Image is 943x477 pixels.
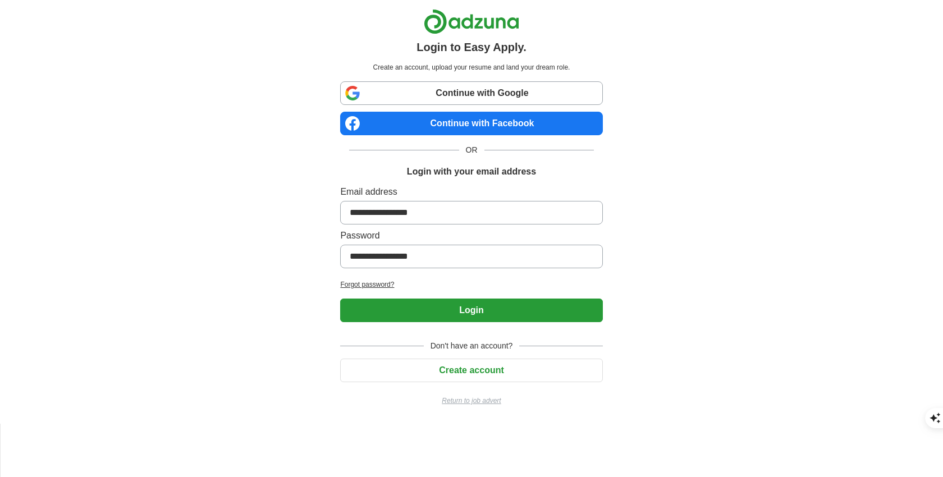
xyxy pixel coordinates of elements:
[340,359,602,382] button: Create account
[340,396,602,406] a: Return to job advert
[340,299,602,322] button: Login
[424,9,519,34] img: Adzuna logo
[340,279,602,290] a: Forgot password?
[459,144,484,156] span: OR
[340,81,602,105] a: Continue with Google
[340,112,602,135] a: Continue with Facebook
[407,165,536,178] h1: Login with your email address
[340,185,602,199] label: Email address
[342,62,600,72] p: Create an account, upload your resume and land your dream role.
[340,229,602,242] label: Password
[416,39,527,56] h1: Login to Easy Apply.
[424,340,520,352] span: Don't have an account?
[340,365,602,375] a: Create account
